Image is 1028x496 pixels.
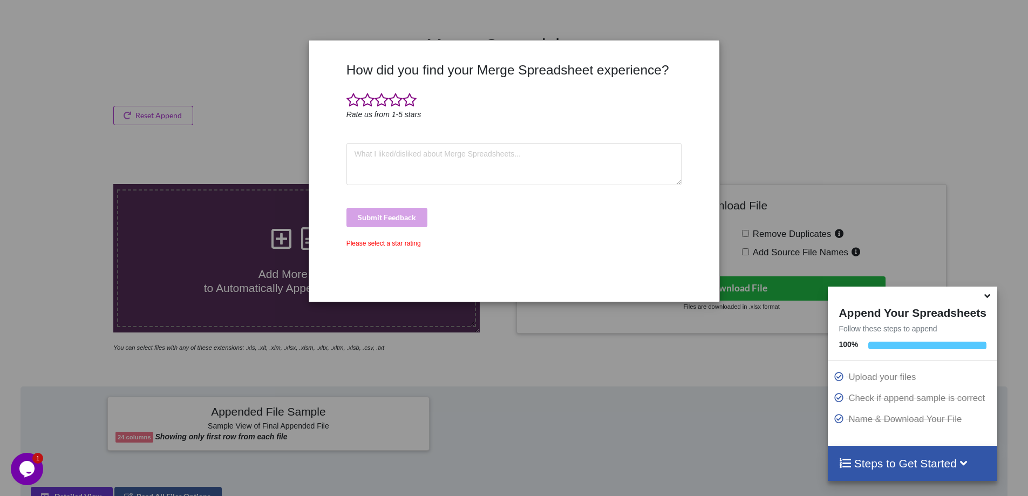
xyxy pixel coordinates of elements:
iframe: chat widget [11,453,45,485]
h3: How did you find your Merge Spreadsheet experience? [346,62,682,78]
p: Name & Download Your File [833,412,994,426]
p: Upload your files [833,370,994,384]
p: Follow these steps to append [828,323,997,334]
h4: Append Your Spreadsheets [828,303,997,320]
div: Please select a star rating [346,239,682,248]
i: Rate us from 1-5 stars [346,110,421,119]
h4: Steps to Get Started [839,457,986,470]
b: 100 % [839,340,858,349]
p: Check if append sample is correct [833,391,994,405]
